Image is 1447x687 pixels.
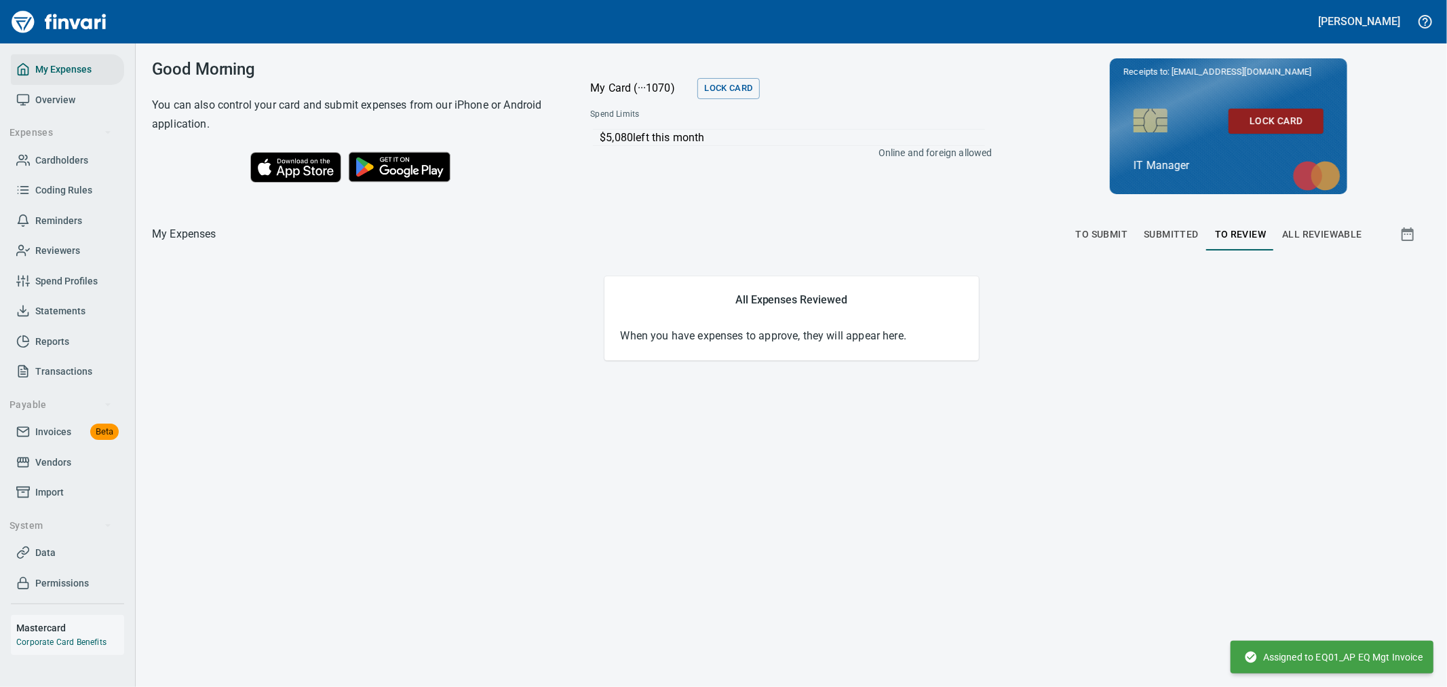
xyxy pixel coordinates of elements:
[9,517,112,534] span: System
[11,538,124,568] a: Data
[600,130,985,146] p: $5,080 left this month
[1123,65,1334,79] p: Receipts to:
[35,182,92,199] span: Coding Rules
[11,296,124,327] a: Statements
[1170,65,1312,78] span: [EMAIL_ADDRESS][DOMAIN_NAME]
[579,146,992,160] p: Online and foreign allowed
[152,226,216,242] nav: breadcrumb
[35,273,98,290] span: Spend Profiles
[250,152,341,183] img: Download on the App Store
[152,96,556,134] h6: You can also control your card and submit expenses from our iPhone or Android application.
[152,60,556,79] h3: Good Morning
[35,61,92,78] span: My Expenses
[35,333,69,350] span: Reports
[11,447,124,478] a: Vendors
[1229,109,1324,134] button: Lock Card
[9,396,112,413] span: Payable
[8,5,110,38] img: Finvari
[590,80,692,96] p: My Card (···1070)
[621,328,963,344] p: When you have expenses to approve, they will appear here.
[1215,226,1267,243] span: To Review
[35,242,80,259] span: Reviewers
[90,424,119,440] span: Beta
[11,236,124,266] a: Reviewers
[35,152,88,169] span: Cardholders
[704,81,752,96] span: Lock Card
[9,124,112,141] span: Expenses
[16,637,107,647] a: Corporate Card Benefits
[35,424,71,441] span: Invoices
[1286,154,1347,198] img: mastercard.svg
[35,212,82,229] span: Reminders
[11,356,124,387] a: Transactions
[11,266,124,297] a: Spend Profiles
[35,92,75,109] span: Overview
[4,392,117,417] button: Payable
[1315,11,1404,32] button: [PERSON_NAME]
[11,85,124,115] a: Overview
[697,78,759,99] button: Lock Card
[35,484,64,501] span: Import
[35,303,85,320] span: Statements
[11,327,124,357] a: Reports
[35,575,89,592] span: Permissions
[590,108,814,122] span: Spend Limits
[152,226,216,242] p: My Expenses
[621,293,963,307] h5: All Expenses Reviewed
[35,363,92,380] span: Transactions
[35,454,71,471] span: Vendors
[1134,157,1324,174] p: IT Manager
[1144,226,1199,243] span: Submitted
[11,568,124,599] a: Permissions
[4,513,117,538] button: System
[11,477,124,508] a: Import
[1244,650,1423,664] span: Assigned to EQ01_AP EQ Mgt Invoice
[1282,226,1362,243] span: All Reviewable
[35,544,56,561] span: Data
[341,145,458,189] img: Get it on Google Play
[4,120,117,145] button: Expenses
[1076,226,1128,243] span: To Submit
[11,145,124,176] a: Cardholders
[1239,113,1313,130] span: Lock Card
[11,54,124,85] a: My Expenses
[16,620,124,635] h6: Mastercard
[11,417,124,447] a: InvoicesBeta
[1319,14,1400,29] h5: [PERSON_NAME]
[11,175,124,206] a: Coding Rules
[11,206,124,236] a: Reminders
